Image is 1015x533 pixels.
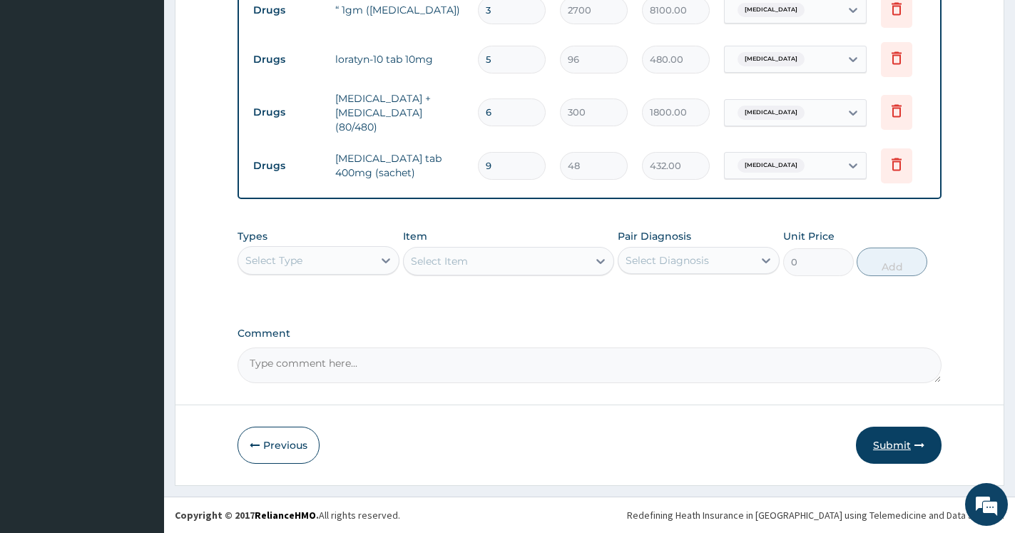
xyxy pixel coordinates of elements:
[618,229,691,243] label: Pair Diagnosis
[246,153,328,179] td: Drugs
[328,84,471,141] td: [MEDICAL_DATA] + [MEDICAL_DATA] (80/480)
[245,253,302,268] div: Select Type
[255,509,316,522] a: RelianceHMO
[738,3,805,17] span: [MEDICAL_DATA]
[626,253,709,268] div: Select Diagnosis
[783,229,835,243] label: Unit Price
[246,46,328,73] td: Drugs
[627,508,1004,522] div: Redefining Heath Insurance in [GEOGRAPHIC_DATA] using Telemedicine and Data Science!
[26,71,58,107] img: d_794563401_company_1708531726252_794563401
[238,230,267,243] label: Types
[738,106,805,120] span: [MEDICAL_DATA]
[328,45,471,73] td: loratyn-10 tab 10mg
[175,509,319,522] strong: Copyright © 2017 .
[328,144,471,187] td: [MEDICAL_DATA] tab 400mg (sachet)
[246,99,328,126] td: Drugs
[83,170,197,314] span: We're online!
[403,229,427,243] label: Item
[164,497,1015,533] footer: All rights reserved.
[234,7,268,41] div: Minimize live chat window
[857,248,927,276] button: Add
[856,427,942,464] button: Submit
[738,158,805,173] span: [MEDICAL_DATA]
[238,328,942,340] label: Comment
[238,427,320,464] button: Previous
[74,80,240,98] div: Chat with us now
[738,52,805,66] span: [MEDICAL_DATA]
[7,370,272,420] textarea: Type your message and hit 'Enter'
